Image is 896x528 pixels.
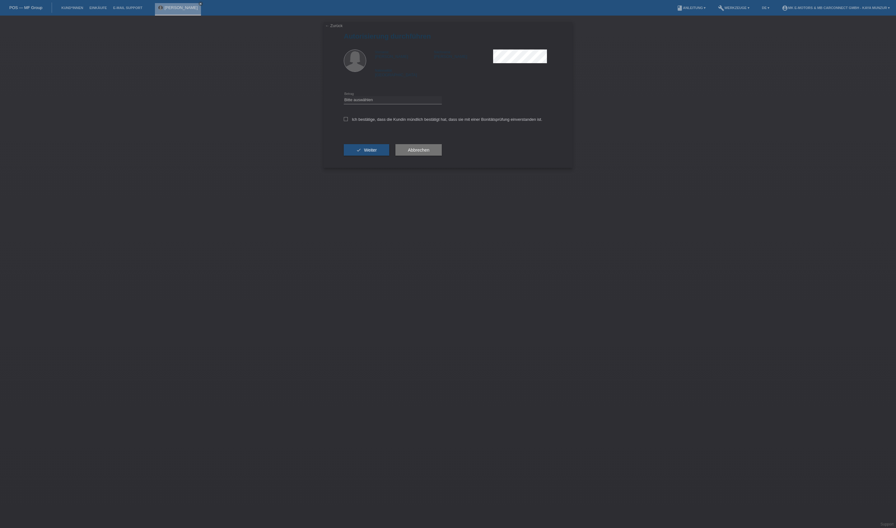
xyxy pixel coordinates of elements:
div: [PERSON_NAME] [375,49,434,59]
a: account_circleMK E-MOTORS & MB CarConnect GmbH - Kaya Munzur ▾ [779,6,893,10]
a: Einkäufe [86,6,110,10]
span: Vorname [375,50,389,54]
i: build [718,5,724,11]
a: Support [880,522,894,526]
a: DE ▾ [759,6,772,10]
span: Abbrechen [408,148,429,153]
a: buildWerkzeuge ▾ [715,6,753,10]
i: close [199,2,202,5]
a: E-Mail Support [110,6,146,10]
div: [GEOGRAPHIC_DATA] [375,68,434,77]
i: check [356,148,361,153]
i: account_circle [782,5,788,11]
span: Nachname [434,50,450,54]
a: bookAnleitung ▾ [674,6,709,10]
a: close [198,2,203,6]
a: POS — MF Group [9,5,42,10]
i: book [677,5,683,11]
span: Nationalität [375,68,392,72]
a: Kund*innen [58,6,86,10]
a: [PERSON_NAME] [165,5,198,10]
span: Weiter [364,148,377,153]
h1: Autorisierung durchführen [344,32,552,40]
a: ← Zurück [325,23,343,28]
label: Ich bestätige, dass die Kundin mündlich bestätigt hat, dass sie mit einer Bonitätsprüfung einvers... [344,117,542,122]
button: Abbrechen [395,144,442,156]
div: [PERSON_NAME] [434,49,493,59]
button: check Weiter [344,144,389,156]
